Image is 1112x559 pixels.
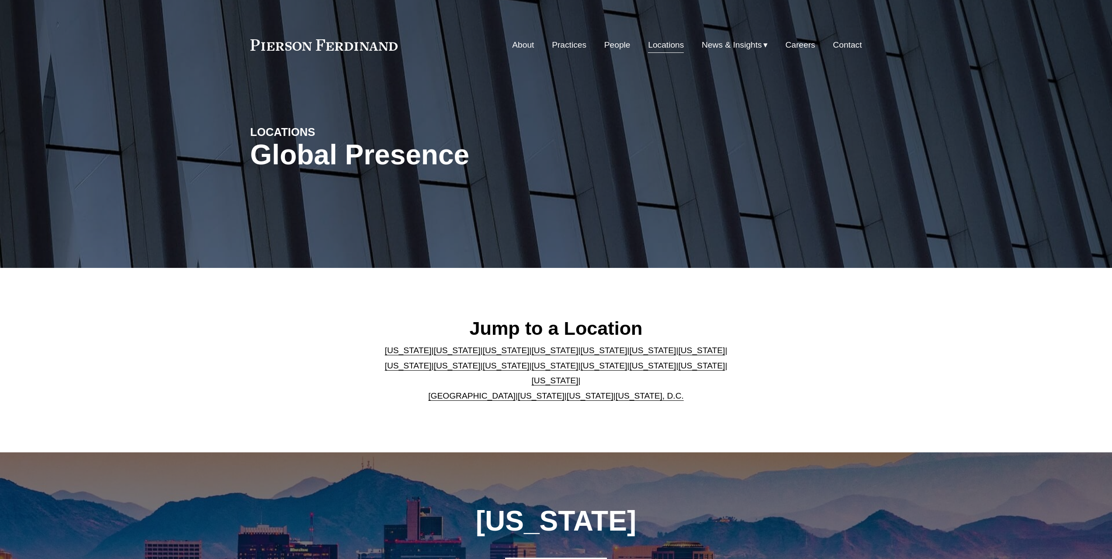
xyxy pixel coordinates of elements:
span: News & Insights [702,38,762,53]
h1: Global Presence [250,139,658,171]
a: [US_STATE] [532,361,579,370]
a: [US_STATE] [483,361,530,370]
a: Practices [552,37,586,53]
h4: LOCATIONS [250,125,403,139]
a: [US_STATE] [580,361,627,370]
a: [US_STATE] [434,346,481,355]
a: folder dropdown [702,37,768,53]
h1: [US_STATE] [429,505,683,537]
a: [US_STATE] [434,361,481,370]
a: [US_STATE] [483,346,530,355]
a: [US_STATE] [532,346,579,355]
a: [US_STATE] [385,346,432,355]
a: Contact [833,37,862,53]
a: People [604,37,630,53]
a: Careers [785,37,815,53]
a: [US_STATE] [580,346,627,355]
a: [US_STATE] [567,391,613,400]
a: [US_STATE] [629,346,676,355]
a: [US_STATE] [678,346,725,355]
a: [US_STATE] [532,376,579,385]
a: [US_STATE] [678,361,725,370]
a: [US_STATE] [518,391,565,400]
p: | | | | | | | | | | | | | | | | | | [378,343,734,403]
a: [US_STATE] [385,361,432,370]
a: Locations [648,37,684,53]
a: [US_STATE] [629,361,676,370]
a: [GEOGRAPHIC_DATA] [428,391,516,400]
a: About [512,37,534,53]
a: [US_STATE], D.C. [616,391,684,400]
h2: Jump to a Location [378,317,734,340]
